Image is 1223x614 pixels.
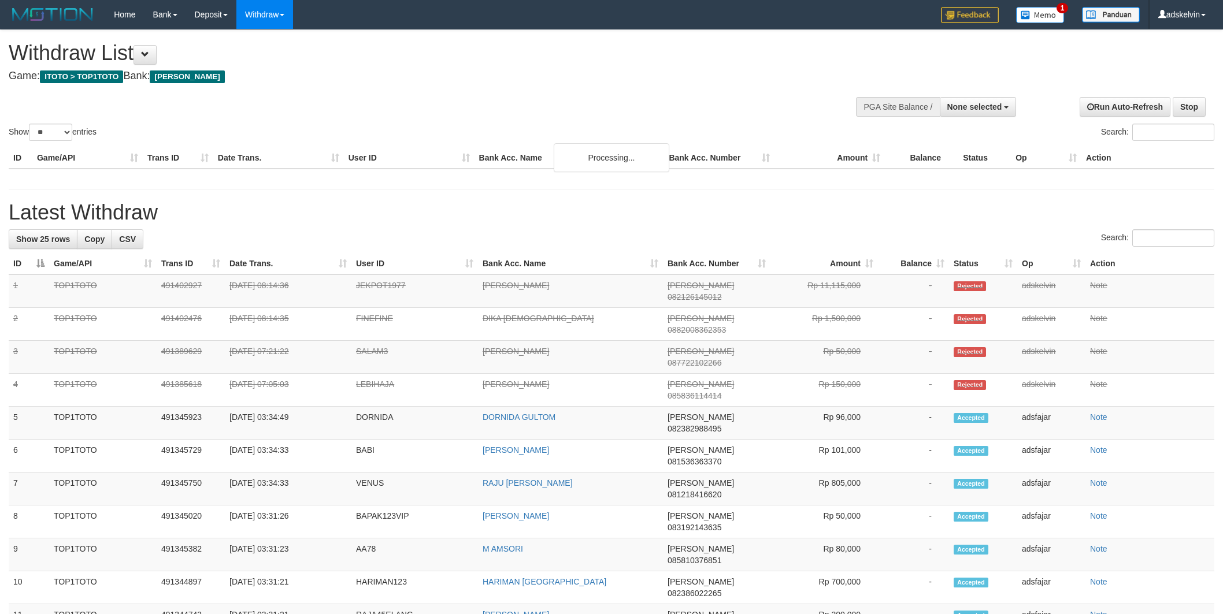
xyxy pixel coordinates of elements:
[878,341,949,374] td: -
[49,472,157,505] td: TOP1TOTO
[554,143,669,172] div: Processing...
[954,479,988,489] span: Accepted
[9,124,97,141] label: Show entries
[9,472,49,505] td: 7
[770,505,878,538] td: Rp 50,000
[1090,577,1107,586] a: Note
[878,308,949,341] td: -
[770,341,878,374] td: Rp 50,000
[49,440,157,472] td: TOP1TOTO
[9,341,49,374] td: 3
[668,457,721,466] span: Copy 081536363370 to clipboard
[351,374,478,407] td: LEBIHAJA
[1101,229,1214,247] label: Search:
[225,472,351,505] td: [DATE] 03:34:33
[9,229,77,249] a: Show 25 rows
[150,70,224,83] span: [PERSON_NAME]
[225,341,351,374] td: [DATE] 07:21:22
[49,341,157,374] td: TOP1TOTO
[668,511,734,520] span: [PERSON_NAME]
[668,523,721,532] span: Copy 083192143635 to clipboard
[668,347,734,356] span: [PERSON_NAME]
[1090,511,1107,520] a: Note
[157,571,225,604] td: 491344897
[1082,7,1140,23] img: panduan.png
[664,147,774,169] th: Bank Acc. Number
[112,229,143,249] a: CSV
[1017,440,1085,472] td: adsfajar
[770,374,878,407] td: Rp 150,000
[1017,407,1085,440] td: adsfajar
[1090,347,1107,356] a: Note
[878,407,949,440] td: -
[225,505,351,538] td: [DATE] 03:31:26
[770,571,878,604] td: Rp 700,000
[157,341,225,374] td: 491389629
[954,446,988,456] span: Accepted
[9,440,49,472] td: 6
[351,505,478,538] td: BAPAK123VIP
[49,538,157,571] td: TOP1TOTO
[954,413,988,423] span: Accepted
[49,571,157,604] td: TOP1TOTO
[157,253,225,274] th: Trans ID: activate to sort column ascending
[483,544,523,553] a: M AMSORI
[483,347,549,356] a: [PERSON_NAME]
[157,440,225,472] td: 491345729
[770,253,878,274] th: Amount: activate to sort column ascending
[9,147,32,169] th: ID
[1090,379,1107,389] a: Note
[77,229,112,249] a: Copy
[1080,97,1170,117] a: Run Auto-Refresh
[1090,412,1107,422] a: Note
[1017,374,1085,407] td: adskelvin
[1173,97,1206,117] a: Stop
[225,407,351,440] td: [DATE] 03:34:49
[1017,341,1085,374] td: adskelvin
[16,235,70,244] span: Show 25 rows
[878,374,949,407] td: -
[157,274,225,308] td: 491402927
[954,512,988,522] span: Accepted
[770,472,878,505] td: Rp 805,000
[157,538,225,571] td: 491345382
[668,589,721,598] span: Copy 082386022265 to clipboard
[475,147,665,169] th: Bank Acc. Name
[668,424,721,433] span: Copy 082382988495 to clipboard
[49,505,157,538] td: TOP1TOTO
[29,124,72,141] select: Showentries
[1090,478,1107,488] a: Note
[483,412,555,422] a: DORNIDA GULTOM
[954,281,986,291] span: Rejected
[1090,544,1107,553] a: Note
[668,478,734,488] span: [PERSON_NAME]
[856,97,939,117] div: PGA Site Balance /
[225,308,351,341] td: [DATE] 08:14:35
[668,490,721,499] span: Copy 081218416620 to clipboard
[9,70,804,82] h4: Game: Bank:
[668,556,721,565] span: Copy 085810376851 to clipboard
[9,274,49,308] td: 1
[225,440,351,472] td: [DATE] 03:34:33
[878,472,949,505] td: -
[1090,314,1107,323] a: Note
[878,505,949,538] td: -
[49,308,157,341] td: TOP1TOTO
[157,374,225,407] td: 491385618
[9,571,49,604] td: 10
[668,314,734,323] span: [PERSON_NAME]
[351,472,478,505] td: VENUS
[668,445,734,455] span: [PERSON_NAME]
[32,147,143,169] th: Game/API
[1081,147,1214,169] th: Action
[774,147,885,169] th: Amount
[40,70,123,83] span: ITOTO > TOP1TOTO
[351,571,478,604] td: HARIMAN123
[9,6,97,23] img: MOTION_logo.png
[1017,308,1085,341] td: adskelvin
[668,412,734,422] span: [PERSON_NAME]
[84,235,105,244] span: Copy
[157,308,225,341] td: 491402476
[1017,571,1085,604] td: adsfajar
[157,407,225,440] td: 491345923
